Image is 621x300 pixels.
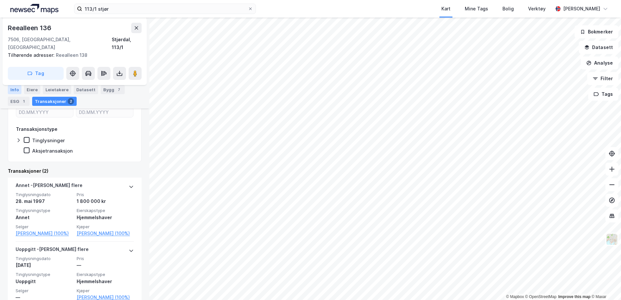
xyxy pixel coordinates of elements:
span: Pris [77,256,134,261]
div: Leietakere [43,85,71,94]
div: Hjemmelshaver [77,214,134,221]
span: Selger [16,288,73,294]
div: Bygg [101,85,125,94]
button: Analyse [581,56,618,69]
div: 7506, [GEOGRAPHIC_DATA], [GEOGRAPHIC_DATA] [8,36,112,51]
span: Tinglysningstype [16,208,73,213]
div: Bolig [502,5,514,13]
div: Info [8,85,21,94]
a: OpenStreetMap [525,294,557,299]
div: Mine Tags [465,5,488,13]
div: Reealleen 136 [8,23,52,33]
span: Tinglysningstype [16,272,73,277]
span: Eierskapstype [77,208,134,213]
div: 2 [68,98,74,105]
div: [DATE] [16,261,73,269]
div: Annet [16,214,73,221]
div: Hjemmelshaver [77,278,134,285]
span: Selger [16,224,73,230]
div: Transaksjoner (2) [8,167,142,175]
div: Tinglysninger [32,137,65,144]
input: DD.MM.YYYY [76,107,133,117]
div: Uoppgitt - [PERSON_NAME] flere [16,245,89,256]
span: Tinglysningsdato [16,192,73,197]
div: Verktøy [528,5,546,13]
div: Reealleen 138 [8,51,136,59]
div: Stjørdal, 113/1 [112,36,142,51]
div: Transaksjonstype [16,125,57,133]
div: Eiere [24,85,40,94]
button: Tags [588,88,618,101]
a: Mapbox [506,294,524,299]
div: 28. mai 1997 [16,197,73,205]
span: Pris [77,192,134,197]
a: [PERSON_NAME] (100%) [16,230,73,237]
div: Uoppgitt [16,278,73,285]
div: [PERSON_NAME] [563,5,600,13]
div: Aksjetransaksjon [32,148,73,154]
a: [PERSON_NAME] (100%) [77,230,134,237]
div: Datasett [74,85,98,94]
span: Eierskapstype [77,272,134,277]
button: Filter [587,72,618,85]
span: Tilhørende adresser: [8,52,56,58]
div: 7 [116,86,122,93]
div: Kart [441,5,450,13]
span: Tinglysningsdato [16,256,73,261]
div: Annet - [PERSON_NAME] flere [16,181,82,192]
a: Improve this map [558,294,590,299]
img: logo.a4113a55bc3d86da70a041830d287a7e.svg [10,4,58,14]
img: Z [606,233,618,245]
div: 1 [20,98,27,105]
div: ESG [8,97,30,106]
button: Tag [8,67,64,80]
button: Bokmerker [575,25,618,38]
input: Søk på adresse, matrikkel, gårdeiere, leietakere eller personer [82,4,248,14]
span: Kjøper [77,224,134,230]
div: — [77,261,134,269]
div: Transaksjoner [32,97,77,106]
span: Kjøper [77,288,134,294]
button: Datasett [579,41,618,54]
div: 1 800 000 kr [77,197,134,205]
input: DD.MM.YYYY [16,107,73,117]
iframe: Chat Widget [589,269,621,300]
